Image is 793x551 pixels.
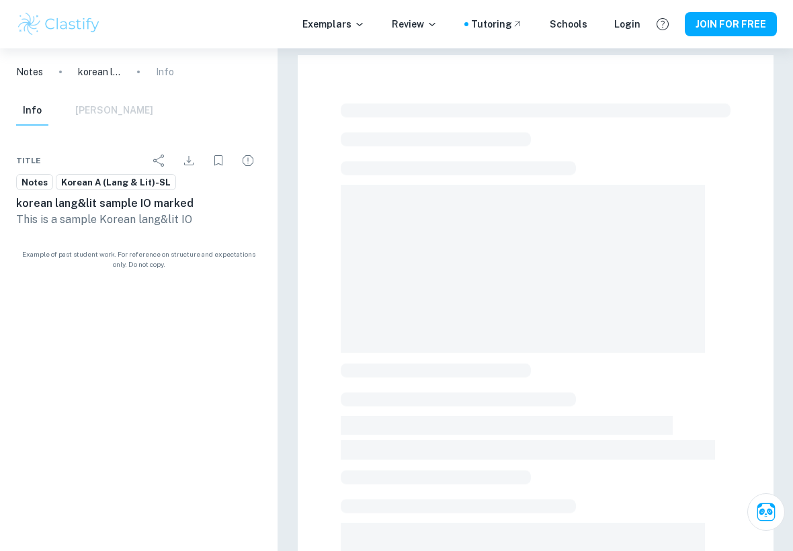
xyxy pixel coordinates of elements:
div: Report issue [235,147,261,174]
span: Example of past student work. For reference on structure and expectations only. Do not copy. [16,249,261,269]
div: Download [175,147,202,174]
p: This is a sample Korean lang&lit IO [16,212,261,228]
button: Ask Clai [747,493,785,531]
img: Clastify logo [16,11,101,38]
span: Title [16,155,41,167]
p: Review [392,17,437,32]
a: Notes [16,65,43,79]
span: Notes [17,176,52,189]
a: Schools [550,17,587,32]
p: korean lang&lit sample IO marked [78,65,121,79]
button: JOIN FOR FREE [685,12,777,36]
div: Share [146,147,173,174]
span: Korean A (Lang & Lit)-SL [56,176,175,189]
h6: korean lang&lit sample IO marked [16,196,261,212]
a: Korean A (Lang & Lit)-SL [56,174,176,191]
div: Bookmark [205,147,232,174]
a: Login [614,17,640,32]
button: Help and Feedback [651,13,674,36]
a: Notes [16,174,53,191]
a: Tutoring [471,17,523,32]
p: Info [156,65,174,79]
p: Exemplars [302,17,365,32]
button: Info [16,96,48,126]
